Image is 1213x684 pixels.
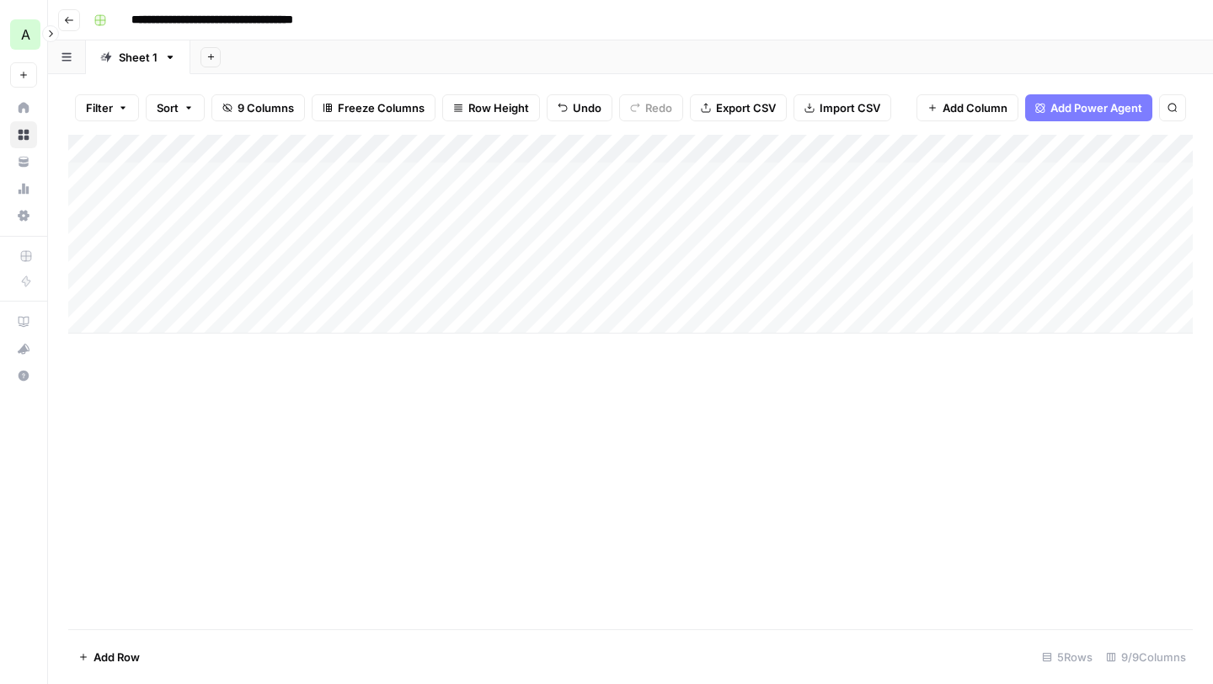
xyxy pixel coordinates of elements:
[119,49,158,66] div: Sheet 1
[157,99,179,116] span: Sort
[10,335,37,362] button: What's new?
[146,94,205,121] button: Sort
[794,94,891,121] button: Import CSV
[10,13,37,56] button: Workspace: Abacum
[10,121,37,148] a: Browse
[916,94,1018,121] button: Add Column
[10,94,37,121] a: Home
[86,99,113,116] span: Filter
[338,99,425,116] span: Freeze Columns
[10,308,37,335] a: AirOps Academy
[573,99,601,116] span: Undo
[312,94,436,121] button: Freeze Columns
[716,99,776,116] span: Export CSV
[619,94,683,121] button: Redo
[10,202,37,229] a: Settings
[820,99,880,116] span: Import CSV
[943,99,1007,116] span: Add Column
[11,336,36,361] div: What's new?
[86,40,190,74] a: Sheet 1
[442,94,540,121] button: Row Height
[645,99,672,116] span: Redo
[10,175,37,202] a: Usage
[211,94,305,121] button: 9 Columns
[690,94,787,121] button: Export CSV
[1025,94,1152,121] button: Add Power Agent
[238,99,294,116] span: 9 Columns
[1099,644,1193,671] div: 9/9 Columns
[547,94,612,121] button: Undo
[21,24,30,45] span: A
[10,148,37,175] a: Your Data
[68,644,150,671] button: Add Row
[1035,644,1099,671] div: 5 Rows
[468,99,529,116] span: Row Height
[1050,99,1142,116] span: Add Power Agent
[94,649,140,665] span: Add Row
[10,362,37,389] button: Help + Support
[75,94,139,121] button: Filter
